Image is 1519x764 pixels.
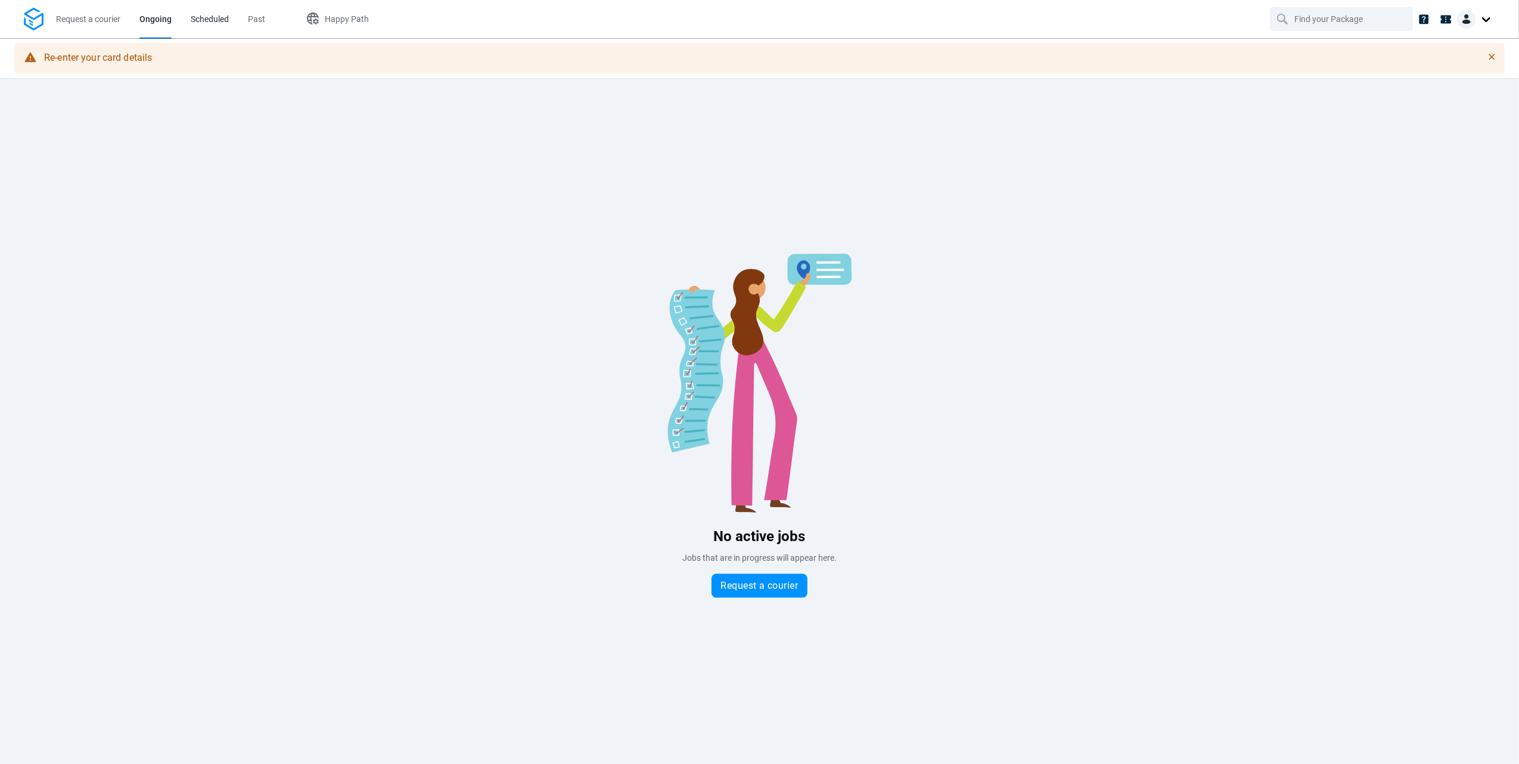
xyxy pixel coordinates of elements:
[682,553,837,563] span: Jobs that are in progress will appear here.
[714,528,806,545] span: No active jobs
[139,14,172,24] span: Ongoing
[581,244,939,513] img: Blank slate
[325,14,369,24] span: Happy Path
[191,14,229,24] span: Scheduled
[1294,8,1391,30] input: Find your Package
[1484,49,1501,66] button: Close
[24,8,44,31] img: Logo
[56,14,120,24] span: Request a courier
[44,46,152,70] div: Re-enter your card details
[248,14,265,24] span: Past
[1457,10,1476,29] img: Client
[712,574,808,598] button: Request a courier
[721,581,799,591] span: Request a courier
